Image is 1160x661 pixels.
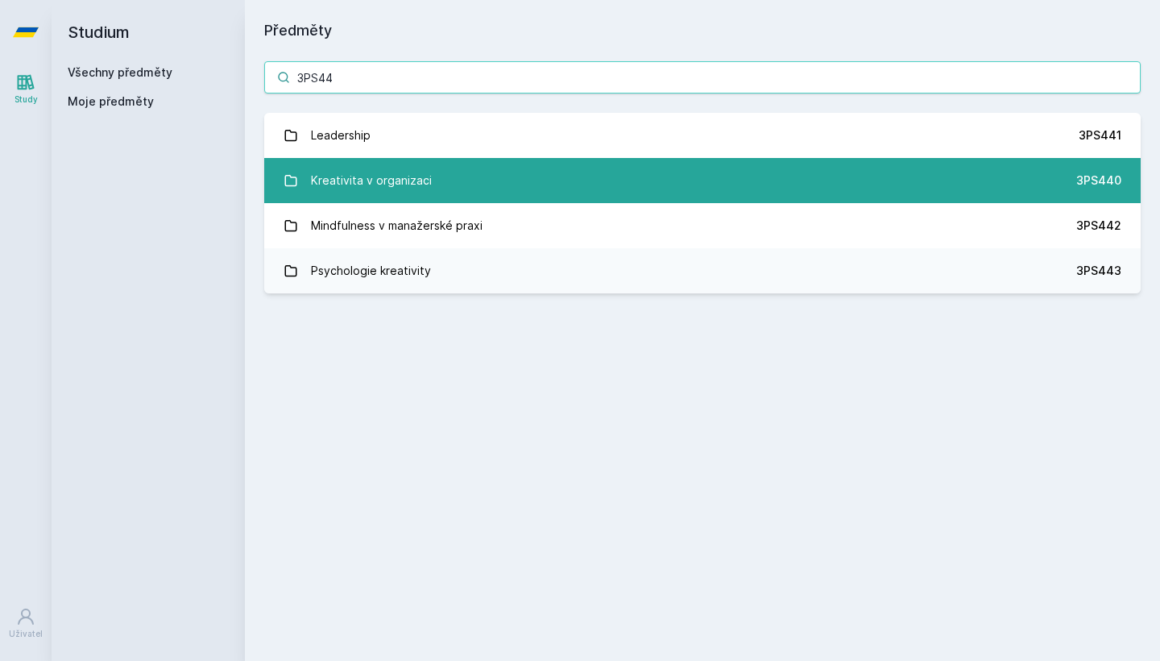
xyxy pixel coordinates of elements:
div: 3PS440 [1076,173,1121,189]
a: Kreativita v organizaci 3PS440 [264,158,1141,203]
div: Uživatel [9,628,43,640]
h1: Předměty [264,19,1141,42]
div: 3PS443 [1076,263,1121,279]
div: 3PS442 [1076,218,1121,234]
div: Leadership [311,119,371,152]
a: Leadership 3PS441 [264,113,1141,158]
a: Uživatel [3,599,48,648]
a: Psychologie kreativity 3PS443 [264,248,1141,293]
div: Study [14,94,38,106]
a: Všechny předměty [68,65,172,79]
div: Kreativita v organizaci [311,164,432,197]
a: Mindfulness v manažerské praxi 3PS442 [264,203,1141,248]
a: Study [3,64,48,114]
div: 3PS441 [1079,127,1121,143]
span: Moje předměty [68,94,154,110]
div: Mindfulness v manažerské praxi [311,210,483,242]
input: Název nebo ident předmětu… [264,61,1141,94]
div: Psychologie kreativity [311,255,431,287]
